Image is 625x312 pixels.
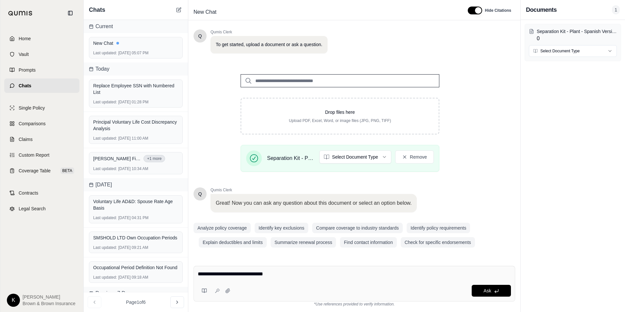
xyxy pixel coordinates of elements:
[93,234,178,241] div: SMSHOLD LTD Own Occupation Periods
[4,132,79,147] a: Claims
[19,190,38,196] span: Contracts
[60,167,74,174] span: BETA
[89,5,105,14] span: Chats
[93,50,178,56] div: [DATE] 05:07 PM
[93,275,117,280] span: Last updated:
[4,116,79,131] a: Comparisons
[216,199,412,207] p: Great! Now you can ask any question about this document or select an option below.
[93,245,178,250] div: [DATE] 09:21 AM
[19,120,45,127] span: Comparisons
[267,154,314,162] span: Separation Kit - Plant - Spanish Version.docx
[93,99,178,105] div: [DATE] 01:28 PM
[191,7,219,17] span: New Chat
[23,300,76,307] span: Brown & Brown Insurance
[19,51,29,58] span: Vault
[8,11,33,16] img: Qumis Logo
[19,136,33,143] span: Claims
[93,136,178,141] div: [DATE] 11:00 AM
[340,237,397,248] button: Find contact information
[401,237,475,248] button: Check for specific endorsements
[4,101,79,115] a: Single Policy
[84,20,188,33] div: Current
[93,166,117,171] span: Last updated:
[194,302,515,307] div: *Use references provided to verify information.
[4,31,79,46] a: Home
[483,288,491,293] span: Ask
[84,178,188,191] div: [DATE]
[312,223,403,233] button: Compare coverage to industry standards
[19,205,46,212] span: Legal Search
[537,28,617,43] div: 0
[255,223,308,233] button: Identify key exclusions
[19,167,51,174] span: Coverage Table
[7,294,20,307] div: K
[211,29,328,35] span: Qumis Clerk
[175,6,183,14] button: New Chat
[93,275,178,280] div: [DATE] 09:18 AM
[93,198,178,211] div: Voluntary Life AD&D: Spouse Rate Age Basis
[472,285,511,297] button: Ask
[4,148,79,162] a: Custom Report
[19,82,31,89] span: Chats
[93,40,178,46] div: New Chat
[93,82,178,95] div: Replace Employee SSN with Numbered List
[93,50,117,56] span: Last updated:
[93,119,178,132] div: Principal Voluntary Life Cost Discrepancy Analysis
[612,5,620,14] span: 1
[93,215,117,220] span: Last updated:
[4,47,79,61] a: Vault
[4,186,79,200] a: Contracts
[84,62,188,76] div: Today
[65,8,76,18] button: Collapse sidebar
[4,164,79,178] a: Coverage TableBETA
[93,166,178,171] div: [DATE] 10:34 AM
[19,152,49,158] span: Custom Report
[4,78,79,93] a: Chats
[271,237,336,248] button: Summarize renewal process
[537,28,617,35] p: Separation Kit - Plant - Spanish Version.docx
[194,223,251,233] button: Analyze policy coverage
[211,187,417,193] span: Qumis Clerk
[19,105,45,111] span: Single Policy
[199,237,267,248] button: Explain deductibles and limits
[93,136,117,141] span: Last updated:
[93,99,117,105] span: Last updated:
[126,299,146,305] span: Page 1 of 6
[19,67,36,73] span: Prompts
[93,155,142,162] span: [PERSON_NAME] Financial Dental Certificate [DATE].pdf
[252,109,428,115] p: Drop files here
[4,201,79,216] a: Legal Search
[252,118,428,123] p: Upload PDF, Excel, Word, or image files (JPG, PNG, TIFF)
[216,41,322,48] p: To get started, upload a document or ask a question.
[144,155,165,162] button: +1 more
[407,223,470,233] button: Identify policy requirements
[93,245,117,250] span: Last updated:
[84,287,188,300] div: Previous 7 Days
[23,294,76,300] span: [PERSON_NAME]
[191,7,460,17] div: Edit Title
[395,150,434,164] button: Remove
[93,215,178,220] div: [DATE] 04:31 PM
[526,5,557,14] h3: Documents
[19,35,31,42] span: Home
[4,63,79,77] a: Prompts
[198,33,202,39] span: Hello
[529,28,617,43] button: Separation Kit - Plant - Spanish Version.docx0
[93,264,178,271] div: Occupational Period Definition Not Found
[198,191,202,197] span: Hello
[485,8,511,13] span: Hide Citations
